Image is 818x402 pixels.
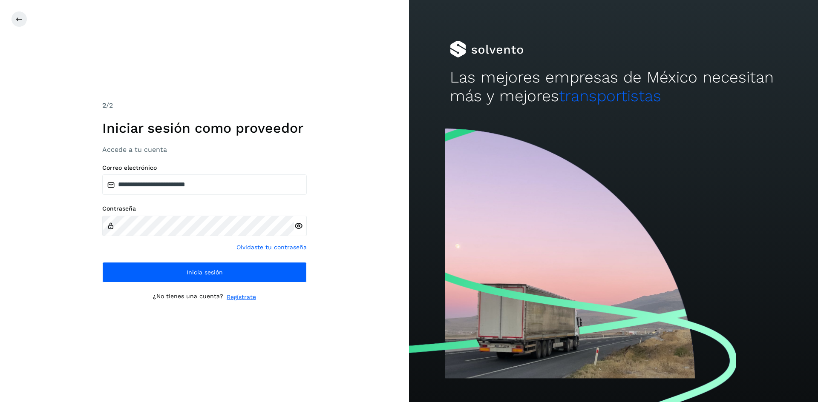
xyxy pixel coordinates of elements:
div: /2 [102,100,307,111]
label: Contraseña [102,205,307,212]
span: transportistas [559,87,661,105]
a: Regístrate [227,293,256,302]
span: 2 [102,101,106,109]
label: Correo electrónico [102,164,307,171]
h1: Iniciar sesión como proveedor [102,120,307,136]
h2: Las mejores empresas de México necesitan más y mejores [450,68,777,106]
span: Inicia sesión [187,269,223,275]
h3: Accede a tu cuenta [102,145,307,154]
a: Olvidaste tu contraseña [236,243,307,252]
button: Inicia sesión [102,262,307,282]
p: ¿No tienes una cuenta? [153,293,223,302]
